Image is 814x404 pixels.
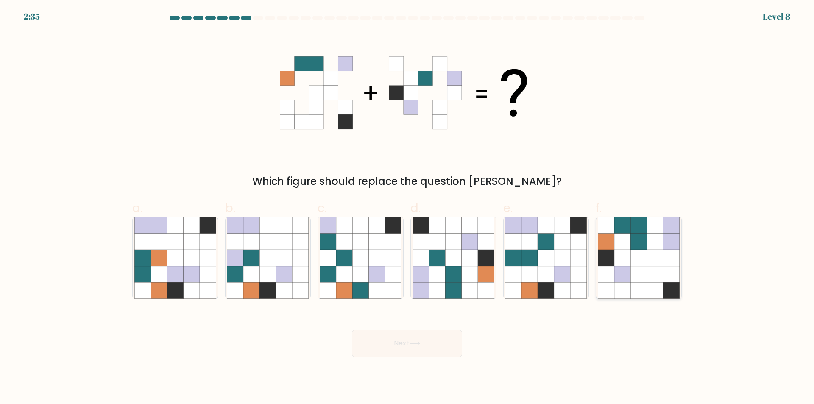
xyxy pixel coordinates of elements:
span: b. [225,200,235,216]
button: Next [352,330,462,357]
span: e. [503,200,513,216]
div: 2:35 [24,10,40,23]
span: a. [132,200,142,216]
div: Level 8 [763,10,790,23]
span: f. [596,200,602,216]
span: c. [318,200,327,216]
span: d. [410,200,421,216]
div: Which figure should replace the question [PERSON_NAME]? [137,174,677,189]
